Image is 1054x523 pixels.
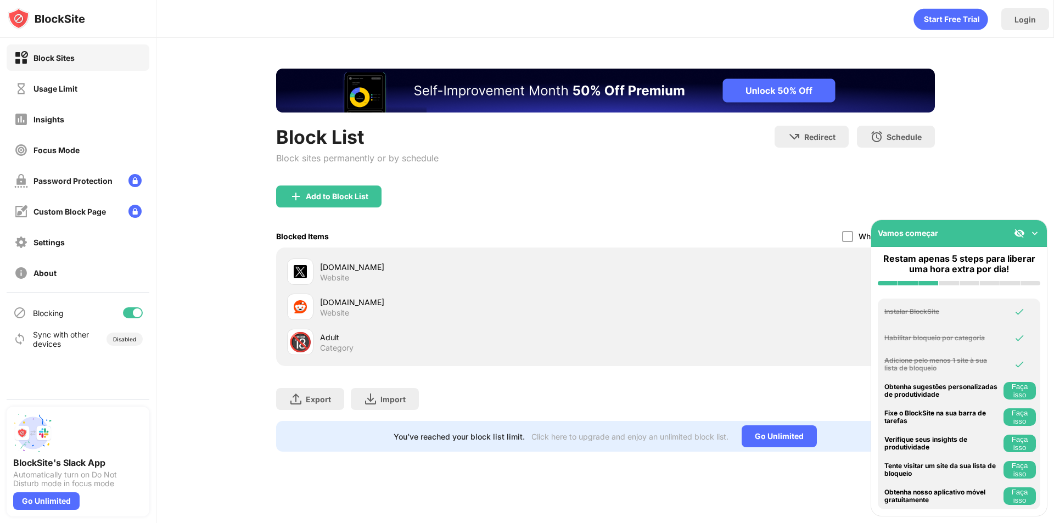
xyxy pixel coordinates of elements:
[1014,306,1025,317] img: omni-check.svg
[884,383,1001,399] div: Obtenha sugestões personalizadas de produtividade
[33,207,106,216] div: Custom Block Page
[320,331,606,343] div: Adult
[13,457,143,468] div: BlockSite's Slack App
[884,308,1001,316] div: Instalar BlockSite
[14,174,28,188] img: password-protection-off.svg
[33,176,113,185] div: Password Protection
[14,143,28,157] img: focus-off.svg
[878,228,938,238] div: Vamos começar
[14,113,28,126] img: insights-off.svg
[320,296,606,308] div: [DOMAIN_NAME]
[276,153,439,164] div: Block sites permanently or by schedule
[128,205,142,218] img: lock-menu.svg
[878,254,1040,274] div: Restam apenas 5 steps para liberar uma hora extra por dia!
[884,409,1001,425] div: Fixe o BlockSite na sua barra de tarefas
[1029,228,1040,239] img: omni-setup-toggle.svg
[380,395,406,404] div: Import
[14,266,28,280] img: about-off.svg
[33,330,89,348] div: Sync with other devices
[33,53,75,63] div: Block Sites
[14,205,28,218] img: customize-block-page-off.svg
[1003,435,1036,452] button: Faça isso
[1003,408,1036,426] button: Faça isso
[531,432,728,441] div: Click here to upgrade and enjoy an unlimited block list.
[887,132,922,142] div: Schedule
[13,413,53,453] img: push-slack.svg
[14,235,28,249] img: settings-off.svg
[276,232,329,241] div: Blocked Items
[884,334,1001,342] div: Habilitar bloqueio por categoria
[294,300,307,313] img: favicons
[884,357,1001,373] div: Adicione pelo menos 1 site à sua lista de bloqueio
[33,268,57,278] div: About
[13,492,80,510] div: Go Unlimited
[276,126,439,148] div: Block List
[113,336,136,342] div: Disabled
[884,462,1001,478] div: Tente visitar um site da sua lista de bloqueio
[13,306,26,319] img: blocking-icon.svg
[276,69,935,113] iframe: Banner
[14,51,28,65] img: block-on.svg
[8,8,85,30] img: logo-blocksite.svg
[33,84,77,93] div: Usage Limit
[294,265,307,278] img: favicons
[128,174,142,187] img: lock-menu.svg
[13,470,143,488] div: Automatically turn on Do Not Disturb mode in focus mode
[1014,359,1025,370] img: omni-check.svg
[1003,461,1036,479] button: Faça isso
[742,425,817,447] div: Go Unlimited
[1003,382,1036,400] button: Faça isso
[1014,15,1036,24] div: Login
[913,8,988,30] div: animation
[320,261,606,273] div: [DOMAIN_NAME]
[306,192,368,201] div: Add to Block List
[1014,333,1025,344] img: omni-check.svg
[1003,487,1036,505] button: Faça isso
[1014,228,1025,239] img: eye-not-visible.svg
[884,436,1001,452] div: Verifique seus insights de produtividade
[14,82,28,95] img: time-usage-off.svg
[320,343,354,353] div: Category
[394,432,525,441] div: You’ve reached your block list limit.
[289,331,312,353] div: 🔞
[33,238,65,247] div: Settings
[306,395,331,404] div: Export
[320,308,349,318] div: Website
[33,115,64,124] div: Insights
[320,273,349,283] div: Website
[884,488,1001,504] div: Obtenha nosso aplicativo móvel gratuitamente
[33,145,80,155] div: Focus Mode
[804,132,836,142] div: Redirect
[33,308,64,318] div: Blocking
[13,333,26,346] img: sync-icon.svg
[859,232,914,241] div: Whitelist mode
